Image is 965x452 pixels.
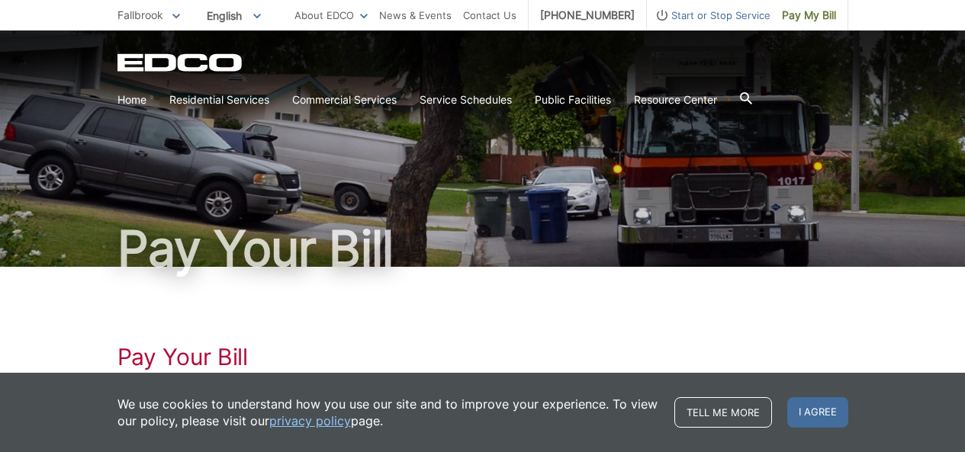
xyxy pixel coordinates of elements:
[782,7,836,24] span: Pay My Bill
[674,397,772,428] a: Tell me more
[117,343,848,370] h1: Pay Your Bill
[294,7,368,24] a: About EDCO
[787,397,848,428] span: I agree
[117,91,146,108] a: Home
[269,412,351,429] a: privacy policy
[169,91,269,108] a: Residential Services
[634,91,717,108] a: Resource Center
[379,7,452,24] a: News & Events
[195,3,272,28] span: English
[117,396,659,429] p: We use cookies to understand how you use our site and to improve your experience. To view our pol...
[292,91,397,108] a: Commercial Services
[117,224,848,273] h1: Pay Your Bill
[535,91,611,108] a: Public Facilities
[117,53,244,72] a: EDCD logo. Return to the homepage.
[463,7,516,24] a: Contact Us
[117,8,163,21] span: Fallbrook
[420,91,512,108] a: Service Schedules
